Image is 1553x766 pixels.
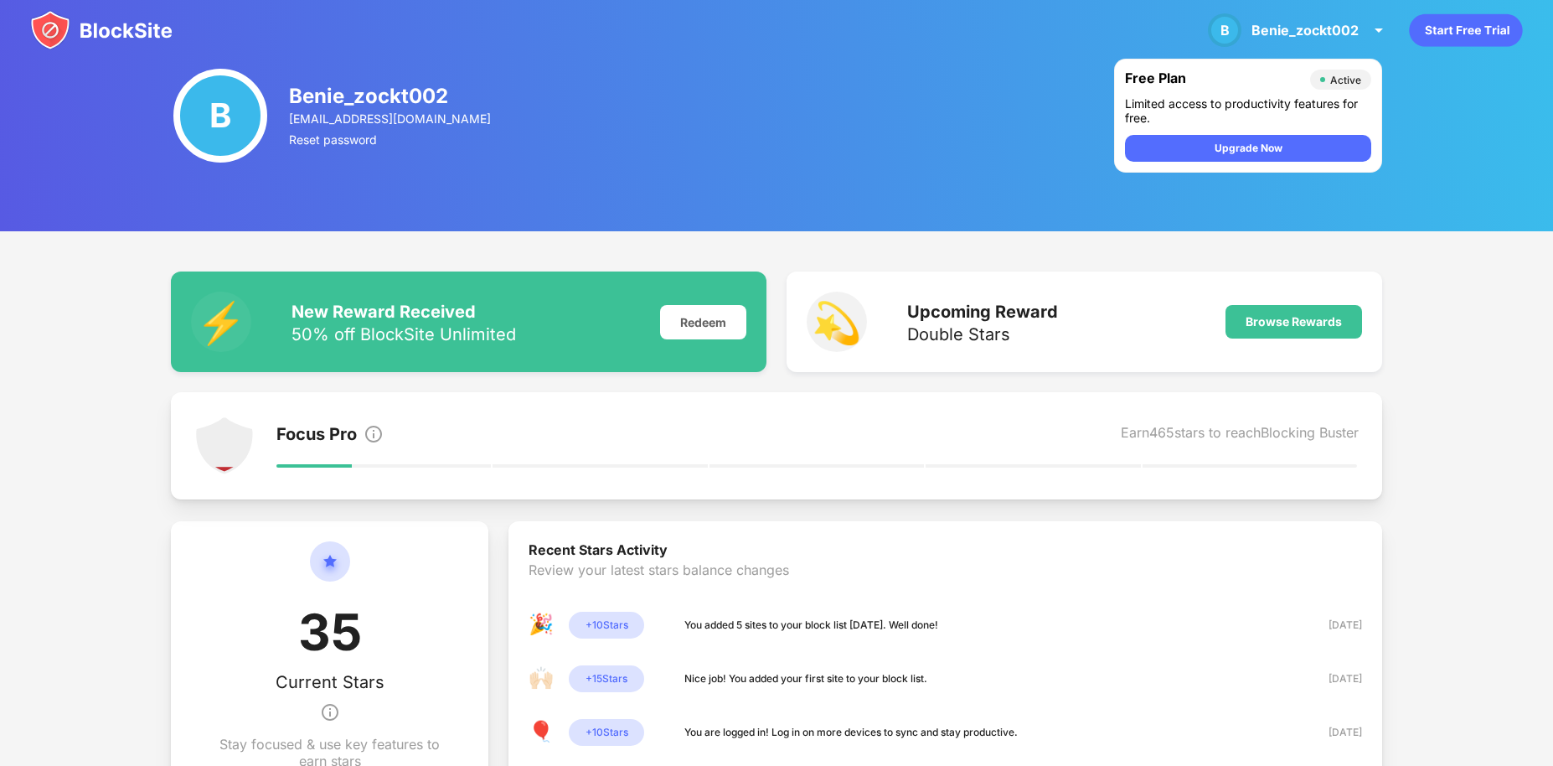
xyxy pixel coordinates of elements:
div: [DATE] [1303,617,1362,634]
img: circle-star.svg [310,541,350,602]
img: info.svg [364,424,384,444]
div: [DATE] [1303,670,1362,687]
div: [DATE] [1303,724,1362,741]
div: Free Plan [1125,70,1302,90]
div: New Reward Received [292,302,516,322]
div: animation [1409,13,1523,47]
div: Benie_zockt002 [289,84,493,108]
div: B [173,69,267,163]
div: ⚡️ [191,292,251,352]
div: + 10 Stars [569,719,644,746]
img: points-level-1.svg [194,416,255,476]
div: Redeem [660,305,746,339]
div: Active [1330,74,1361,86]
div: Limited access to productivity features for free. [1125,96,1371,125]
div: Earn 465 stars to reach Blocking Buster [1121,424,1359,448]
div: Double Stars [907,326,1058,343]
div: Review your latest stars balance changes [529,562,1362,612]
div: Reset password [289,132,493,147]
div: Nice job! You added your first site to your block list. [684,670,927,687]
div: You added 5 sites to your block list [DATE]. Well done! [684,617,938,634]
div: Benie_zockt002 [1251,22,1359,39]
div: 🙌🏻 [529,665,555,692]
div: Upcoming Reward [907,302,1058,322]
div: 💫 [807,292,867,352]
div: Current Stars [276,672,384,692]
div: Recent Stars Activity [529,541,1362,562]
img: blocksite-icon.svg [30,10,173,50]
div: 35 [298,602,362,672]
div: Browse Rewards [1246,315,1342,329]
div: + 15 Stars [569,665,644,692]
div: 50% off BlockSite Unlimited [292,326,516,343]
div: Focus Pro [276,424,357,448]
div: B [1208,13,1241,47]
div: Upgrade Now [1215,140,1282,157]
div: 🎉 [529,612,555,639]
div: + 10 Stars [569,612,644,639]
img: info.svg [320,692,340,732]
div: 🎈 [529,719,555,746]
div: You are logged in! Log in on more devices to sync and stay productive. [684,724,1018,741]
div: [EMAIL_ADDRESS][DOMAIN_NAME] [289,111,493,126]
